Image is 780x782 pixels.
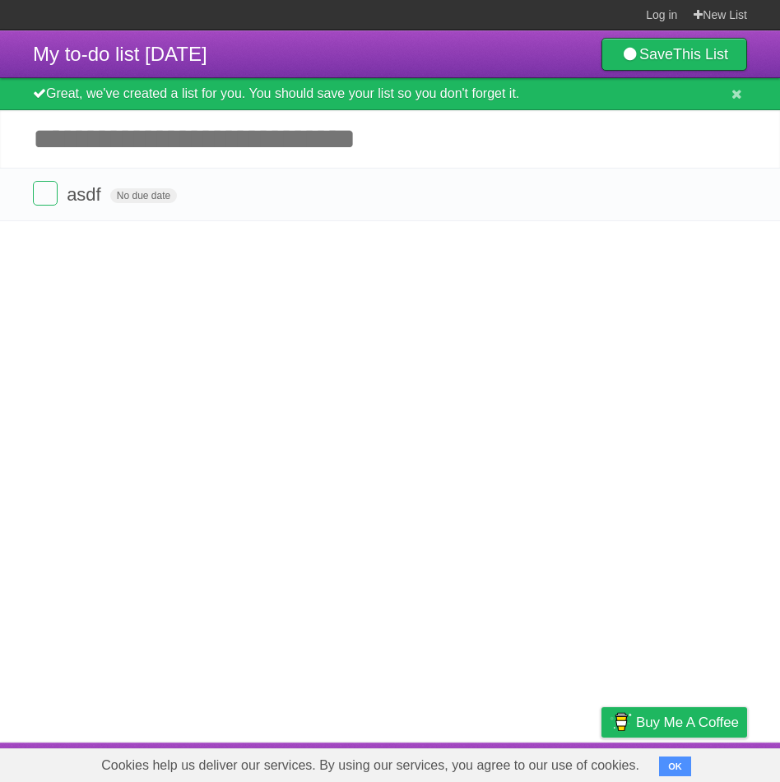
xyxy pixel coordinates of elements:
img: Buy me a coffee [610,708,632,736]
span: Buy me a coffee [636,708,739,737]
button: OK [659,757,691,776]
a: Suggest a feature [643,747,747,778]
b: This List [673,46,728,62]
a: Privacy [580,747,623,778]
a: SaveThis List [601,38,747,71]
a: About [383,747,417,778]
span: No due date [110,188,177,203]
a: Terms [524,747,560,778]
span: Cookies help us deliver our services. By using our services, you agree to our use of cookies. [85,749,656,782]
label: Done [33,181,58,206]
a: Developers [437,747,504,778]
span: asdf [67,184,105,205]
span: My to-do list [DATE] [33,43,207,65]
a: Buy me a coffee [601,707,747,738]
